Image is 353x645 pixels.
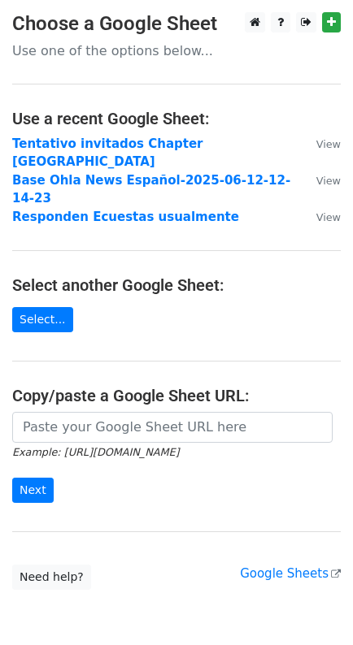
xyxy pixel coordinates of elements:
[12,210,239,224] a: Responden Ecuestas usualmente
[316,138,341,150] small: View
[300,173,341,188] a: View
[12,412,333,443] input: Paste your Google Sheet URL here
[12,446,179,458] small: Example: [URL][DOMAIN_NAME]
[300,136,341,151] a: View
[12,275,341,295] h4: Select another Google Sheet:
[12,173,290,206] a: Base Ohla News Español-2025-06-12-12-14-23
[300,210,341,224] a: View
[12,307,73,332] a: Select...
[316,175,341,187] small: View
[316,211,341,223] small: View
[240,566,341,581] a: Google Sheets
[12,12,341,36] h3: Choose a Google Sheet
[12,565,91,590] a: Need help?
[12,109,341,128] h4: Use a recent Google Sheet:
[12,42,341,59] p: Use one of the options below...
[12,136,203,170] a: Tentativo invitados Chapter [GEOGRAPHIC_DATA]
[12,386,341,405] h4: Copy/paste a Google Sheet URL:
[12,478,54,503] input: Next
